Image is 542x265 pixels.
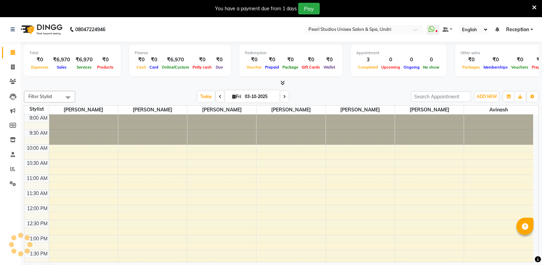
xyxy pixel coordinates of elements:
[461,56,482,64] div: ₹0
[215,5,297,12] div: You have a payment due from 1 days
[477,94,497,99] span: ADD NEW
[29,56,50,64] div: ₹0
[49,106,118,114] span: [PERSON_NAME]
[475,92,499,101] button: ADD NEW
[482,56,510,64] div: ₹0
[263,56,281,64] div: ₹0
[17,20,64,39] img: logo
[28,130,49,137] div: 9:30 AM
[160,65,191,70] span: Online/Custom
[29,65,50,70] span: Expenses
[55,65,68,70] span: Sales
[356,50,441,56] div: Appointment
[135,50,225,56] div: Finance
[300,65,322,70] span: Gift Cards
[50,56,73,64] div: ₹6,970
[75,20,105,39] b: 08047224946
[25,160,49,167] div: 10:30 AM
[421,56,441,64] div: 0
[26,205,49,212] div: 12:00 PM
[95,65,115,70] span: Products
[75,65,93,70] span: Services
[118,106,187,114] span: [PERSON_NAME]
[25,145,49,152] div: 10:00 AM
[148,56,160,64] div: ₹0
[245,56,263,64] div: ₹0
[380,56,402,64] div: 0
[411,91,471,102] input: Search Appointment
[29,50,115,56] div: Total
[198,91,215,102] span: Today
[148,65,160,70] span: Card
[191,56,213,64] div: ₹0
[402,56,421,64] div: 0
[380,65,402,70] span: Upcoming
[281,56,300,64] div: ₹0
[461,65,482,70] span: Packages
[510,56,530,64] div: ₹0
[95,56,115,64] div: ₹0
[135,56,148,64] div: ₹0
[245,65,263,70] span: Voucher
[187,106,256,114] span: [PERSON_NAME]
[356,56,380,64] div: 3
[28,235,49,242] div: 1:00 PM
[160,56,191,64] div: ₹6,970
[356,65,380,70] span: Completed
[464,106,533,114] span: Avinash
[191,65,213,70] span: Petty cash
[73,56,95,64] div: ₹6,970
[256,106,325,114] span: [PERSON_NAME]
[25,190,49,197] div: 11:30 AM
[326,106,395,114] span: [PERSON_NAME]
[213,56,225,64] div: ₹0
[26,220,49,227] div: 12:30 PM
[300,56,322,64] div: ₹0
[395,106,464,114] span: [PERSON_NAME]
[421,65,441,70] span: No show
[245,50,337,56] div: Redemption
[322,56,337,64] div: ₹0
[135,65,148,70] span: Cash
[482,65,510,70] span: Memberships
[322,65,337,70] span: Wallet
[510,65,530,70] span: Vouchers
[28,115,49,122] div: 9:00 AM
[28,94,52,99] span: Filter Stylist
[506,26,529,33] span: Reception
[24,106,49,113] div: Stylist
[28,250,49,257] div: 1:30 PM
[214,65,225,70] span: Due
[298,3,320,14] button: Pay
[243,92,277,102] input: 2025-10-03
[25,175,49,182] div: 11:00 AM
[263,65,281,70] span: Prepaid
[230,94,243,99] span: Fri
[402,65,421,70] span: Ongoing
[281,65,300,70] span: Package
